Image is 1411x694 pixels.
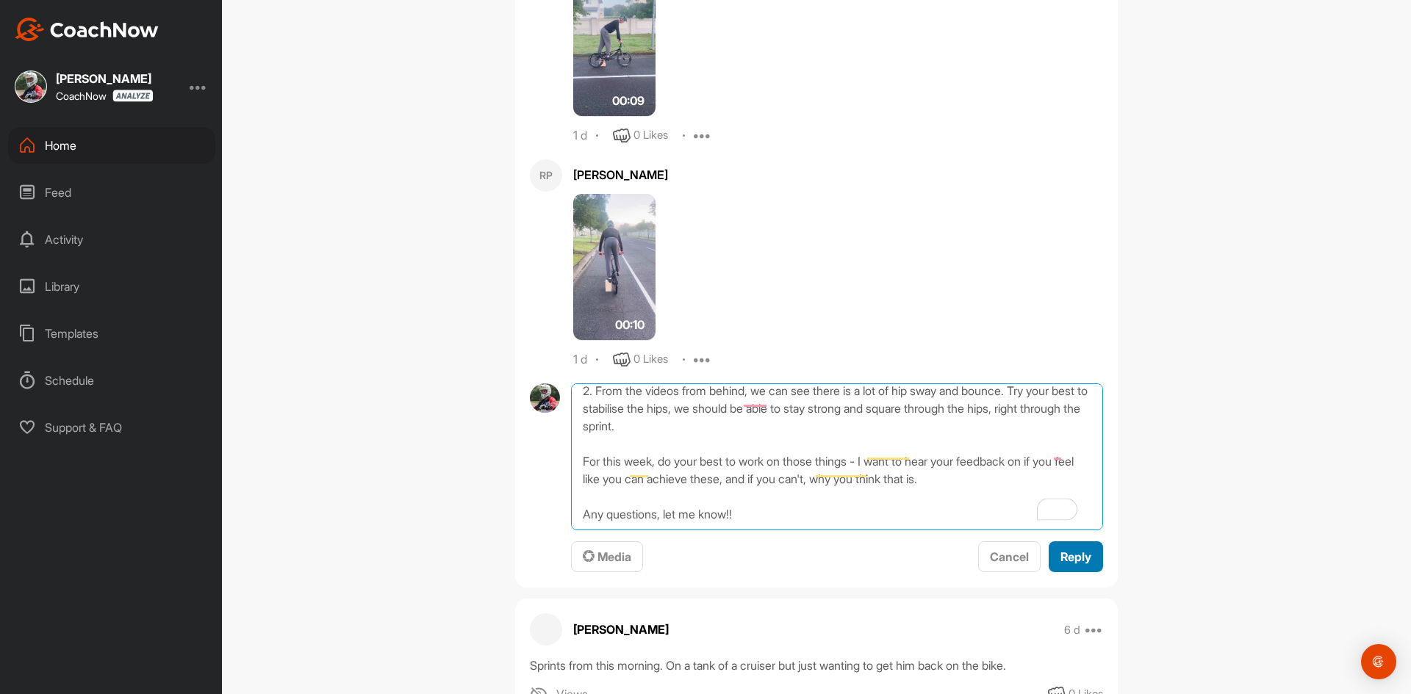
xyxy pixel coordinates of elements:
div: Sprints from this morning. On a tank of a cruiser but just wanting to get him back on the bike. [530,657,1103,674]
div: [PERSON_NAME] [573,166,1103,184]
span: Cancel [990,549,1029,564]
button: Reply [1049,541,1103,573]
button: Cancel [978,541,1041,573]
span: 00:09 [612,92,645,109]
div: Activity [8,221,215,258]
span: Media [583,549,631,564]
span: 00:10 [615,316,645,333]
div: 0 Likes [633,351,668,368]
div: 1 d [573,353,587,367]
img: media [573,194,656,341]
img: avatar [530,383,560,413]
p: [PERSON_NAME] [573,621,669,638]
div: Support & FAQ [8,409,215,446]
div: 1 d [573,129,587,143]
div: Home [8,127,215,164]
div: 0 Likes [633,127,668,144]
textarea: To enrich screen reader interactions, please activate Accessibility in Grammarly extension settings [571,383,1103,530]
img: CoachNow analyze [112,90,154,102]
span: Reply [1060,549,1091,564]
div: Library [8,268,215,305]
div: Open Intercom Messenger [1361,644,1396,679]
div: Feed [8,174,215,211]
img: CoachNow [15,18,159,41]
div: Schedule [8,362,215,399]
p: 6 d [1064,623,1080,637]
button: Media [571,541,643,573]
div: [PERSON_NAME] [56,73,154,84]
img: square_f8593f1011fef2acd6440af6daf2cae6.jpg [15,71,47,103]
div: CoachNow [56,90,154,102]
div: Templates [8,315,215,352]
div: RP [530,159,562,192]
